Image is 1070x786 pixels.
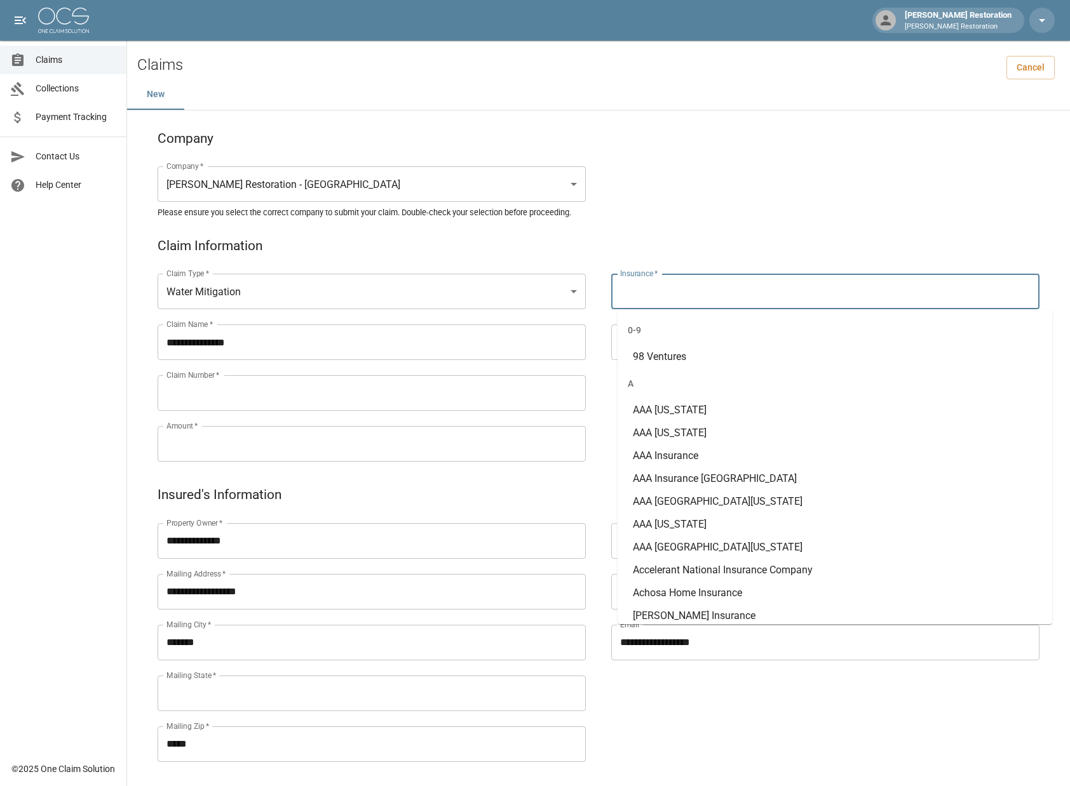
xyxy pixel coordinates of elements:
label: Amount [166,420,198,431]
span: Achosa Home Insurance [633,587,742,599]
span: AAA Insurance [GEOGRAPHIC_DATA] [633,472,797,484]
label: Claim Type [166,268,209,279]
label: Email [620,619,639,630]
span: Claims [36,53,116,67]
label: Claim Name [166,319,213,330]
span: Contact Us [36,150,116,163]
div: A [618,368,1052,399]
span: AAA [US_STATE] [633,518,707,530]
label: Company [166,161,204,171]
img: ocs-logo-white-transparent.png [38,8,89,33]
span: AAA [GEOGRAPHIC_DATA][US_STATE] [633,541,802,553]
span: AAA [US_STATE] [633,427,707,439]
h5: Please ensure you select the correct company to submit your claim. Double-check your selection be... [158,207,1040,218]
label: Insurance [620,268,658,279]
span: Accelerant National Insurance Company [633,564,813,576]
span: AAA [US_STATE] [633,404,707,416]
button: open drawer [8,8,33,33]
span: Help Center [36,178,116,192]
div: [PERSON_NAME] Restoration - [GEOGRAPHIC_DATA] [158,166,586,202]
span: AAA Insurance [633,450,698,462]
button: New [127,79,184,110]
div: [PERSON_NAME] Restoration [900,9,1017,32]
div: dynamic tabs [127,79,1070,110]
label: Mailing City [166,619,212,630]
div: 0-9 [618,315,1052,345]
div: Water Mitigation [158,274,586,309]
label: Mailing Address [166,568,226,579]
label: Mailing State [166,670,216,681]
span: Collections [36,82,116,95]
h2: Claims [137,56,183,74]
label: Property Owner [166,517,223,528]
span: 98 Ventures [633,350,686,363]
label: Claim Number [166,370,219,380]
div: © 2025 One Claim Solution [11,763,115,775]
p: [PERSON_NAME] Restoration [905,22,1012,32]
label: Mailing Zip [166,721,210,731]
span: [PERSON_NAME] Insurance [633,609,755,622]
span: AAA [GEOGRAPHIC_DATA][US_STATE] [633,495,802,507]
a: Cancel [1006,56,1055,79]
span: Payment Tracking [36,110,116,124]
